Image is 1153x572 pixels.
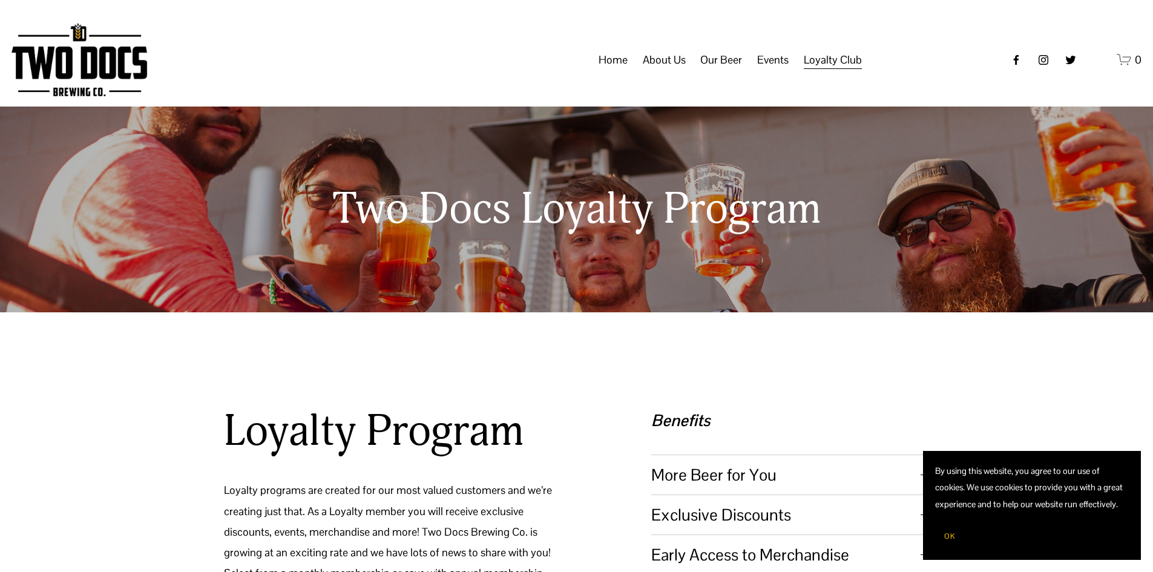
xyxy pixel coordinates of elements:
button: OK [935,525,964,548]
span: 0 [1135,53,1142,67]
span: Events [757,50,789,70]
button: More Beer for You [651,455,929,495]
a: folder dropdown [643,48,686,71]
a: folder dropdown [757,48,789,71]
a: 0 items in cart [1117,52,1142,67]
span: About Us [643,50,686,70]
a: Facebook [1010,54,1022,66]
span: Our Beer [700,50,742,70]
span: Early Access to Merchandise [651,544,921,565]
h2: Two Docs Loyalty Program [260,183,893,237]
button: Exclusive Discounts [651,495,929,534]
img: Two Docs Brewing Co. [11,23,147,96]
span: OK [944,531,955,541]
span: More Beer for You [651,464,921,485]
span: Exclusive Discounts [651,504,921,525]
h2: Loyalty Program [224,405,573,459]
section: Cookie banner [923,451,1141,560]
a: folder dropdown [700,48,742,71]
span: Loyalty Club [804,50,862,70]
a: instagram-unauth [1037,54,1050,66]
em: Benefits [651,410,710,431]
a: twitter-unauth [1065,54,1077,66]
a: folder dropdown [804,48,862,71]
p: By using this website, you agree to our use of cookies. We use cookies to provide you with a grea... [935,463,1129,513]
a: Home [599,48,628,71]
